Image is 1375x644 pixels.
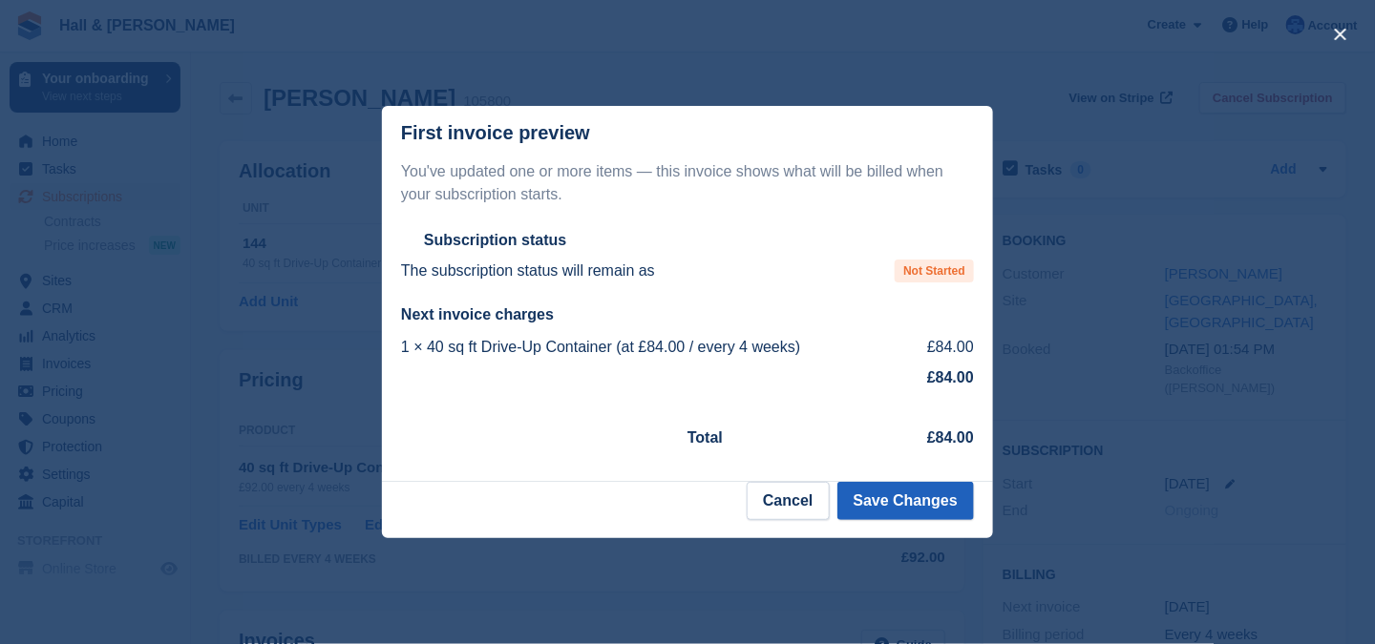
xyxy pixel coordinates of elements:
p: The subscription status will remain as [401,260,655,282]
strong: £84.00 [927,369,974,385]
button: Save Changes [837,482,974,520]
span: Not Started [895,260,974,282]
h2: Next invoice charges [401,305,974,324]
td: 1 × 40 sq ft Drive-Up Container (at £84.00 / every 4 weeks) [401,332,914,363]
strong: £84.00 [927,429,974,446]
h2: Subscription status [424,231,566,250]
p: You've updated one or more items — this invoice shows what will be billed when your subscription ... [401,160,974,206]
button: close [1325,19,1356,50]
td: £84.00 [914,332,974,363]
p: First invoice preview [401,122,590,144]
button: Cancel [747,482,829,520]
strong: Total [687,429,723,446]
